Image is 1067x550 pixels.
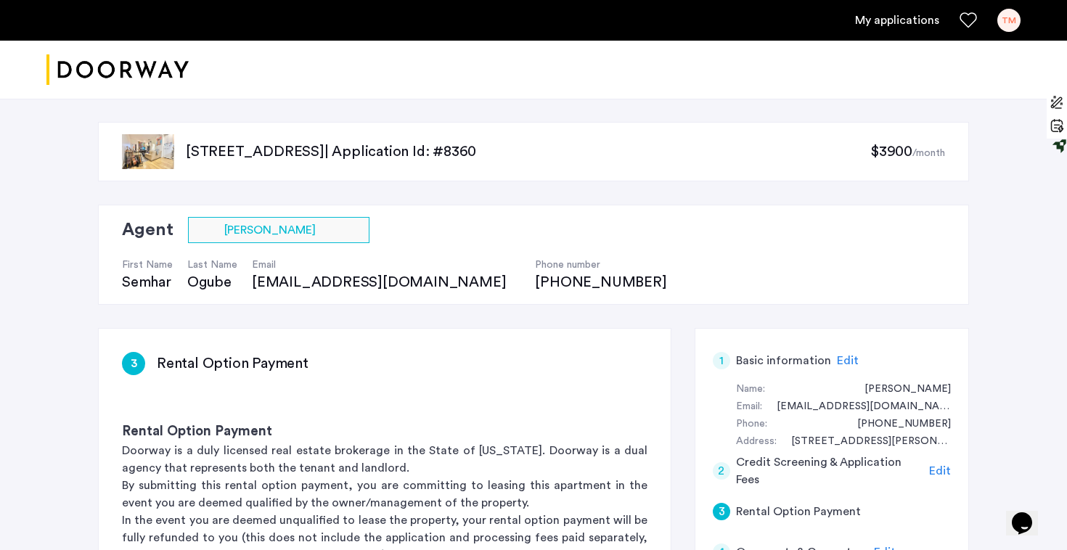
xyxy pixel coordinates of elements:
h5: Basic information [736,352,831,369]
a: Favorites [960,12,977,29]
p: By submitting this rental option payment, you are committing to leasing this apartment in the eve... [122,477,647,512]
iframe: chat widget [1006,492,1052,535]
div: Address: [736,433,777,451]
sub: /month [912,148,945,158]
h4: Last Name [187,258,237,272]
h5: Rental Option Payment [736,503,861,520]
div: 2 [713,462,730,480]
div: [PHONE_NUMBER] [535,272,666,292]
div: Phone: [736,416,767,433]
div: 3 [122,352,145,375]
a: My application [855,12,939,29]
h3: Rental Option Payment [157,353,308,374]
div: thanaam99@gmail.com [762,398,951,416]
h5: Credit Screening & Application Fees [736,453,924,488]
img: apartment [122,134,174,169]
div: Semhar [122,272,173,292]
p: [STREET_ADDRESS] | Application Id: #8360 [186,141,870,162]
span: Edit [837,355,859,366]
div: 121 Garrison Avenue, #B2 [777,433,951,451]
div: Email: [736,398,762,416]
div: 3 [713,503,730,520]
div: [EMAIL_ADDRESS][DOMAIN_NAME] [252,272,520,292]
h3: Rental Option Payment [122,422,647,442]
h4: Email [252,258,520,272]
div: Name: [736,381,765,398]
a: Cazamio logo [46,43,189,97]
h2: Agent [122,217,173,243]
div: Thanaa Mahmoudi [850,381,951,398]
div: Ogube [187,272,237,292]
p: Doorway is a duly licensed real estate brokerage in the State of [US_STATE]. Doorway is a dual ag... [122,442,647,477]
h4: Phone number [535,258,666,272]
span: $3900 [870,144,912,159]
div: 1 [713,352,730,369]
div: TM [997,9,1021,32]
img: logo [46,43,189,97]
h4: First Name [122,258,173,272]
div: +16465971840 [843,416,951,433]
span: Edit [929,465,951,477]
